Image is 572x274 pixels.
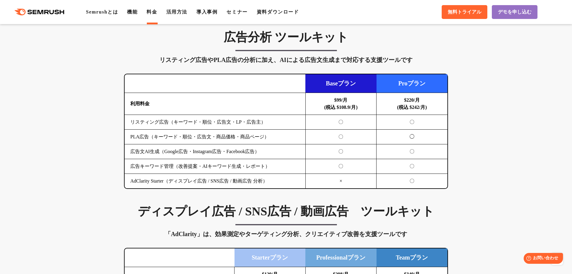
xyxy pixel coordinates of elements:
[124,55,448,65] div: リスティング広告やPLA広告の分析に加え、AIによる広告文生成まで対応する支援ツールです
[377,115,448,130] td: 〇
[324,97,358,110] b: $99/月 (税込 $108.9/月)
[377,130,448,144] td: ◯
[124,30,448,45] h3: 広告分析 ツールキット
[125,144,305,159] td: 広告文AI生成（Google広告・Instagram広告・Facebook広告）
[305,159,377,174] td: 〇
[125,174,305,189] td: AdClarity Starter（ディスプレイ広告 / SNS広告 / 動画広告 分析）
[257,9,299,14] a: 資料ダウンロード
[86,9,118,14] a: Semrushとは
[519,251,565,267] iframe: Help widget launcher
[448,9,481,15] span: 無料トライアル
[226,9,247,14] a: セミナー
[377,159,448,174] td: 〇
[124,229,448,239] div: 「AdClarity」は、効果測定やターゲティング分析、クリエイティブ改善を支援ツールです
[442,5,487,19] a: 無料トライアル
[305,144,377,159] td: 〇
[377,74,448,93] td: Proプラン
[377,174,448,189] td: 〇
[377,248,448,267] td: Teamプラン
[305,130,377,144] td: 〇
[130,101,150,106] b: 利用料金
[147,9,157,14] a: 料金
[235,248,306,267] td: Starterプラン
[397,97,427,110] b: $220/月 (税込 $242/月)
[498,9,531,15] span: デモを申し込む
[196,9,217,14] a: 導入事例
[305,115,377,130] td: 〇
[305,248,377,267] td: Professionalプラン
[166,9,187,14] a: 活用方法
[125,115,305,130] td: リスティング広告（キーワード・順位・広告文・LP・広告主）
[377,144,448,159] td: 〇
[305,174,377,189] td: ×
[305,74,377,93] td: Baseプラン
[124,204,448,219] h3: ディスプレイ広告 / SNS広告 / 動画広告 ツールキット
[492,5,537,19] a: デモを申し込む
[127,9,138,14] a: 機能
[125,130,305,144] td: PLA広告（キーワード・順位・広告文・商品価格・商品ページ）
[125,159,305,174] td: 広告キーワード管理（改善提案・AIキーワード生成・レポート）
